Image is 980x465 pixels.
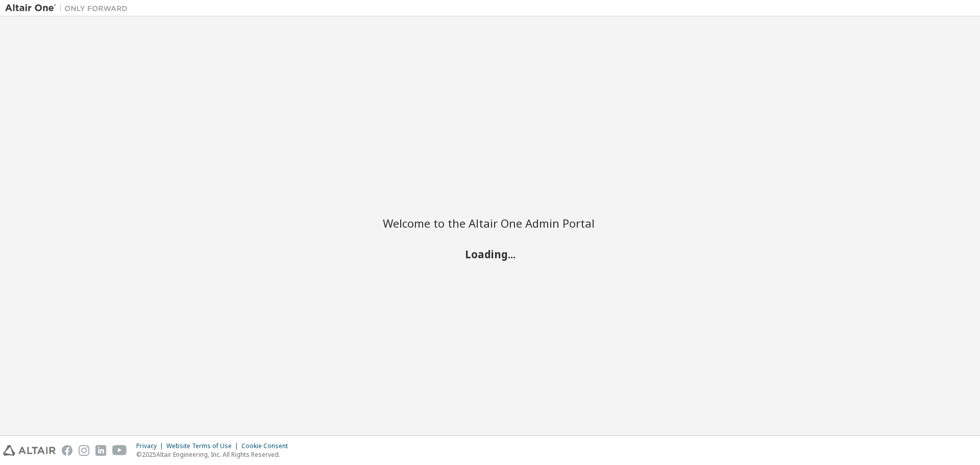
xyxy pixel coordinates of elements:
[136,442,166,450] div: Privacy
[112,445,127,456] img: youtube.svg
[95,445,106,456] img: linkedin.svg
[62,445,72,456] img: facebook.svg
[383,247,597,260] h2: Loading...
[383,216,597,230] h2: Welcome to the Altair One Admin Portal
[79,445,89,456] img: instagram.svg
[166,442,241,450] div: Website Terms of Use
[5,3,133,13] img: Altair One
[136,450,294,459] p: © 2025 Altair Engineering, Inc. All Rights Reserved.
[3,445,56,456] img: altair_logo.svg
[241,442,294,450] div: Cookie Consent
